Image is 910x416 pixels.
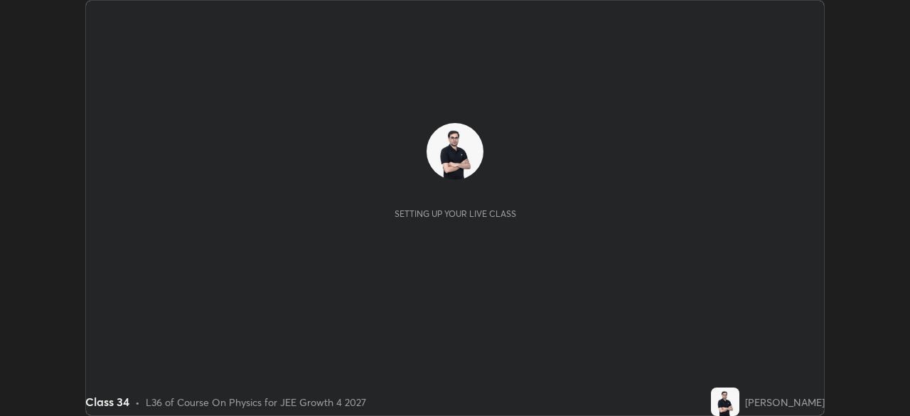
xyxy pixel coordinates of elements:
[745,395,825,410] div: [PERSON_NAME]
[146,395,366,410] div: L36 of Course On Physics for JEE Growth 4 2027
[135,395,140,410] div: •
[395,208,516,219] div: Setting up your live class
[427,123,483,180] img: b499b2d2288d465e9a261f82da0a8523.jpg
[85,393,129,410] div: Class 34
[711,388,739,416] img: b499b2d2288d465e9a261f82da0a8523.jpg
